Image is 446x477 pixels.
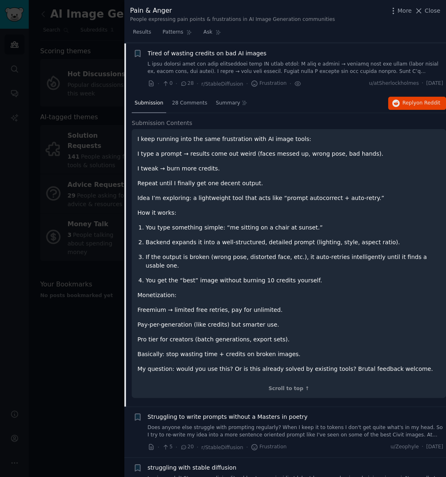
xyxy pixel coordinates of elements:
[148,413,308,421] a: Struggling to write prompts without a Masters in poetry
[391,443,419,451] span: u/Zeophyle
[132,119,192,127] span: Submission Contents
[403,100,440,107] span: Reply
[369,80,419,87] span: u/atSherlockholmes
[246,443,248,452] span: ·
[162,80,172,87] span: 0
[137,350,440,359] p: Basically: stop wasting time + credits on broken images.
[137,335,440,344] p: Pro tier for creators (batch generations, export sets).
[180,80,194,87] span: 28
[130,26,154,43] a: Results
[137,209,440,217] p: How it works:
[146,238,440,247] p: Backend expands it into a well-structured, detailed prompt (lighting, style, aspect ratio).
[425,7,440,15] span: Close
[146,223,440,232] p: You type something simple: “me sitting on a chair at sunset.”
[416,100,440,106] span: on Reddit
[148,49,267,58] a: Tired of wasting credits on bad AI images
[201,81,243,87] span: r/StableDiffusion
[201,26,224,43] a: Ask
[251,80,286,87] span: Frustration
[388,97,446,110] button: Replyon Reddit
[414,7,440,15] button: Close
[130,16,335,23] div: People expressing pain points & frustrations in AI Image Generation communities
[398,7,412,15] span: More
[176,79,177,88] span: ·
[148,463,236,472] a: struggling with stable diffusion
[160,26,194,43] a: Patterns
[137,164,440,173] p: I tweak → burn more credits.
[133,29,151,36] span: Results
[172,100,207,107] span: 28 Comments
[204,29,213,36] span: Ask
[197,443,198,452] span: ·
[158,79,159,88] span: ·
[137,150,440,158] p: I type a prompt → results come out weird (faces messed up, wrong pose, bad hands).
[216,100,240,107] span: Summary
[137,365,440,373] p: My question: would you use this? Or is this already solved by existing tools? Brutal feedback wel...
[137,194,440,202] p: Idea I’m exploring: a lightweight tool that acts like “prompt autocorrect + auto-retry.”
[137,135,440,143] p: I keep running into the same frustration with AI image tools:
[162,29,183,36] span: Patterns
[426,443,443,451] span: [DATE]
[158,443,159,452] span: ·
[197,79,198,88] span: ·
[135,100,163,107] span: Submission
[422,443,423,451] span: ·
[148,424,444,438] a: Does anyone else struggle with prompting regularly? When I keep it to tokens I don't get quite wh...
[389,7,412,15] button: More
[180,443,194,451] span: 20
[162,443,172,451] span: 5
[137,179,440,188] p: Repeat until I finally get one decent output.
[201,445,243,450] span: r/StableDiffusion
[422,80,423,87] span: ·
[137,306,440,314] p: Freemium → limited free retries, pay for unlimited.
[251,443,286,451] span: Frustration
[137,385,440,393] div: Scroll to top ↑
[289,79,291,88] span: ·
[176,443,177,452] span: ·
[137,291,440,300] p: Monetization:
[130,6,335,16] div: Pain & Anger
[146,253,440,270] p: If the output is broken (wrong pose, distorted face, etc.), it auto-retries intelligently until i...
[148,61,444,75] a: L ipsu dolorsi amet con adip elitseddoei temp IN utlab etdol: M aliq e admini → veniamq nost exe ...
[137,320,440,329] p: Pay-per-generation (like credits) but smarter use.
[426,80,443,87] span: [DATE]
[246,79,248,88] span: ·
[146,276,440,285] p: You get the “best” image without burning 10 credits yourself.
